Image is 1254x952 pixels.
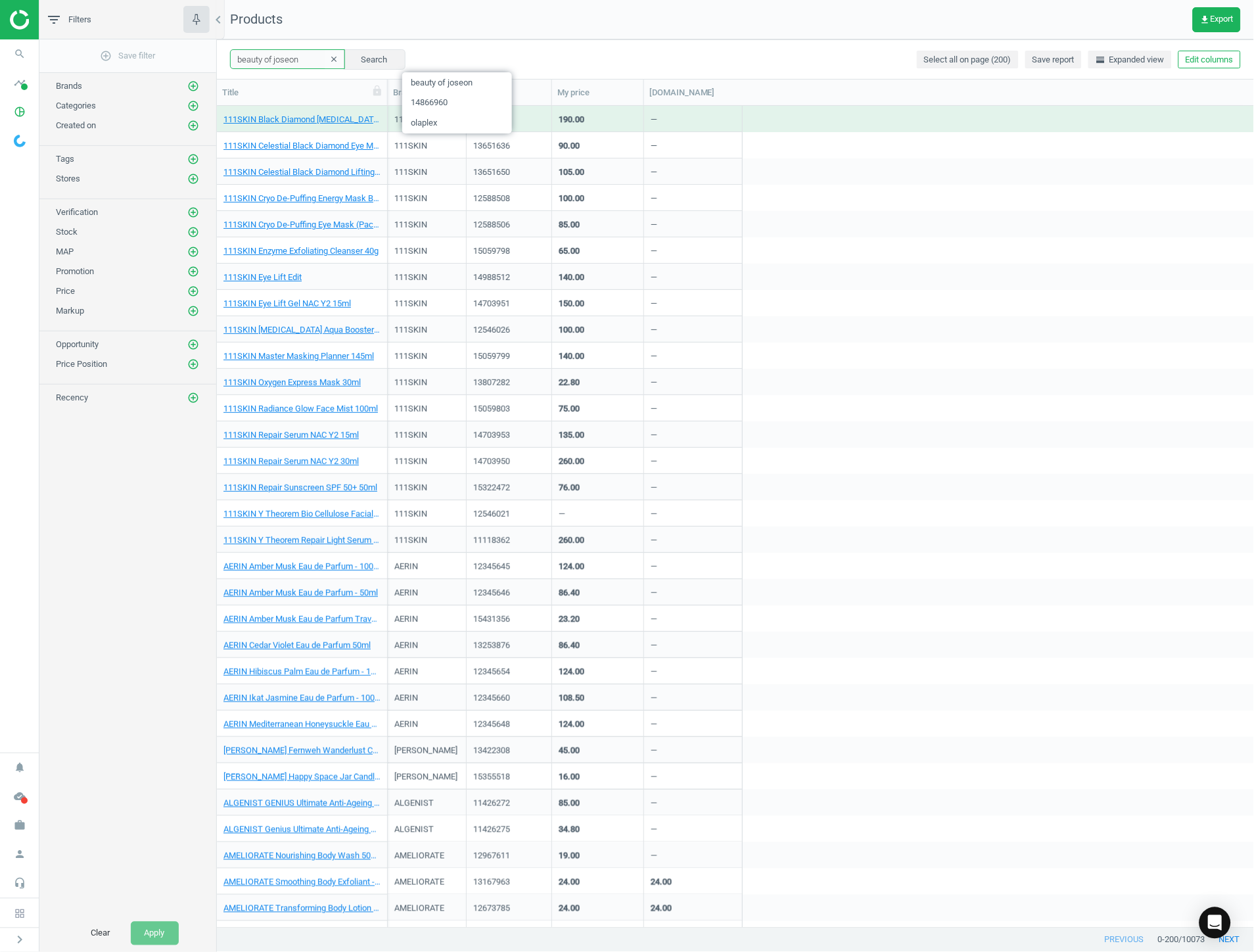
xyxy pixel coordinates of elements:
[651,903,672,915] div: 24.00
[473,324,545,336] div: 12546026
[473,903,545,915] div: 12673785
[1158,934,1179,946] span: 0 - 200
[187,153,200,166] button: add_circle_outline
[394,771,457,788] div: [PERSON_NAME]
[223,193,381,204] a: 111SKIN Cryo De-Puffing Energy Mask Box (Pack of 5)
[651,429,657,446] div: —
[559,876,580,888] div: 24.00
[651,272,657,288] div: —
[402,72,512,93] span: beauty of joseon
[187,206,199,218] i: add_circle_outline
[187,338,200,351] button: add_circle_outline
[473,587,545,599] div: 12345646
[651,561,657,577] div: —
[223,613,381,625] a: AERIN Amber Musk Eau de Parfum Travel Spray 7ml
[557,87,638,99] div: My price
[223,692,381,704] a: AERIN Ikat Jasmine Eau de Parfum - 100ml
[473,298,545,310] div: 14703951
[223,666,381,678] a: AERIN Hibiscus Palm Eau de Parfum - 100ml
[56,174,80,183] span: Stores
[394,166,427,183] div: 111SKIN
[559,245,580,257] div: 65.00
[187,245,200,258] button: add_circle_outline
[223,114,381,126] a: 111SKIN Black Diamond [MEDICAL_DATA] Oil 30ml
[394,272,427,288] div: 111SKIN
[651,403,657,419] div: —
[223,272,302,283] a: 111SKIN Eye Lift Edit
[187,153,199,165] i: add_circle_outline
[7,813,32,838] i: work
[559,903,580,915] div: 24.00
[651,692,657,709] div: —
[559,719,584,730] div: 124.00
[473,456,545,467] div: 14703950
[559,298,584,310] div: 150.00
[187,172,200,185] button: add_circle_outline
[223,824,381,836] a: ALGENIST Genius Ultimate Anti-Ageing Eye Cream 15ml
[187,358,200,371] button: add_circle_outline
[559,114,584,126] div: 190.00
[1088,51,1172,69] button: horizontal_splitExpanded view
[924,54,1011,66] span: Select all on page (200)
[473,272,545,283] div: 14988512
[56,359,107,369] span: Price Position
[7,871,32,896] i: headset_mic
[7,99,32,124] i: pie_chart_outlined
[187,119,200,132] button: add_circle_outline
[473,193,545,204] div: 12588508
[394,350,427,367] div: 111SKIN
[223,166,381,178] a: 111SKIN Celestial Black Diamond Lifting and Firming Treatment Mask Box 155 ml
[187,120,199,131] i: add_circle_outline
[7,842,32,867] i: person
[559,640,580,652] div: 86.40
[651,797,657,814] div: —
[394,377,427,393] div: 111SKIN
[223,587,378,599] a: AERIN Amber Musk Eau de Parfum - 50ml
[651,640,657,656] div: —
[473,219,545,231] div: 12588506
[187,304,200,318] button: add_circle_outline
[394,429,427,446] div: 111SKIN
[14,135,26,147] img: wGWNvw8QSZomAAAAABJRU5ErkJggg==
[394,193,427,209] div: 111SKIN
[394,719,418,735] div: AERIN
[223,482,377,494] a: 111SKIN Repair Sunscreen SPF 50+ 50ml
[559,692,584,704] div: 108.50
[223,903,381,915] a: AMELIORATE Transforming Body Lotion 200ml
[394,745,457,761] div: [PERSON_NAME]
[651,193,657,209] div: —
[223,140,381,152] a: 111SKIN Celestial Black Diamond Eye Mask - Box 48ml
[559,272,584,283] div: 140.00
[473,245,545,257] div: 15059798
[56,266,94,276] span: Promotion
[78,922,124,945] button: Clear
[56,339,99,349] span: Opportunity
[473,850,545,862] div: 12967611
[394,482,427,498] div: 111SKIN
[559,403,580,415] div: 75.00
[559,824,580,836] div: 34.80
[394,114,427,130] div: 111SKIN
[10,10,103,30] img: ajHJNr6hYgQAAAAASUVORK5CYII=
[223,429,359,441] a: 111SKIN Repair Serum NAC Y2 15ml
[223,561,381,573] a: AERIN Amber Musk Eau de Parfum - 100ml
[473,166,545,178] div: 13651650
[101,50,156,62] span: Save filter
[473,824,545,836] div: 11426275
[651,824,657,840] div: —
[473,140,545,152] div: 13651636
[1096,54,1165,66] span: Expanded view
[559,140,580,152] div: 90.00
[394,850,444,867] div: AMELIORATE
[187,339,199,350] i: add_circle_outline
[12,932,28,948] i: chevron_right
[651,508,657,525] div: —
[223,508,381,520] a: 111SKIN Y Theorem Bio Cellulose Facial Mask Box
[559,324,584,336] div: 100.00
[651,587,657,604] div: —
[56,306,84,316] span: Markup
[223,535,381,546] a: 111SKIN Y Theorem Repair Light Serum NAC Y2 30ml
[559,219,580,231] div: 85.00
[559,456,584,467] div: 260.00
[222,87,382,99] div: Title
